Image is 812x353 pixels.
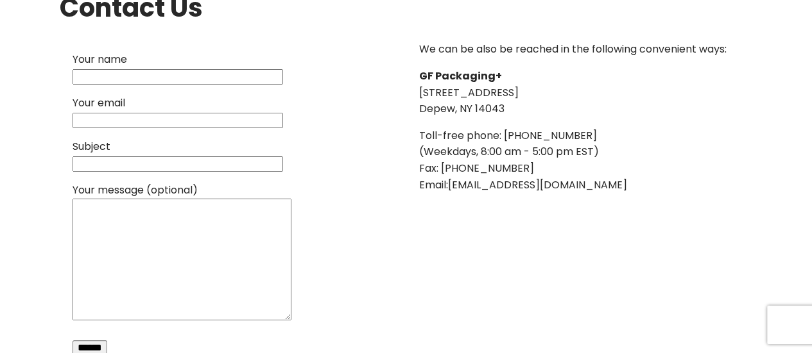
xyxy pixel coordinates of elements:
[419,68,727,117] p: [STREET_ADDRESS] Depew, NY 14043
[73,52,283,83] label: Your name
[73,69,283,85] input: Your name
[419,41,727,58] p: We can be also be reached in the following convenient ways:
[73,95,283,127] label: Your email
[419,69,502,83] strong: GF Packaging+
[448,177,627,192] a: [EMAIL_ADDRESS][DOMAIN_NAME]
[73,199,291,320] textarea: Your message (optional)
[73,139,283,170] label: Subject
[73,156,283,172] input: Subject
[419,127,727,193] p: Toll-free phone: [PHONE_NUMBER] (Weekdays, 8:00 am - 5:00 pm EST) Fax: [PHONE_NUMBER] Email:
[73,183,291,324] label: Your message (optional)
[73,113,283,128] input: Your email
